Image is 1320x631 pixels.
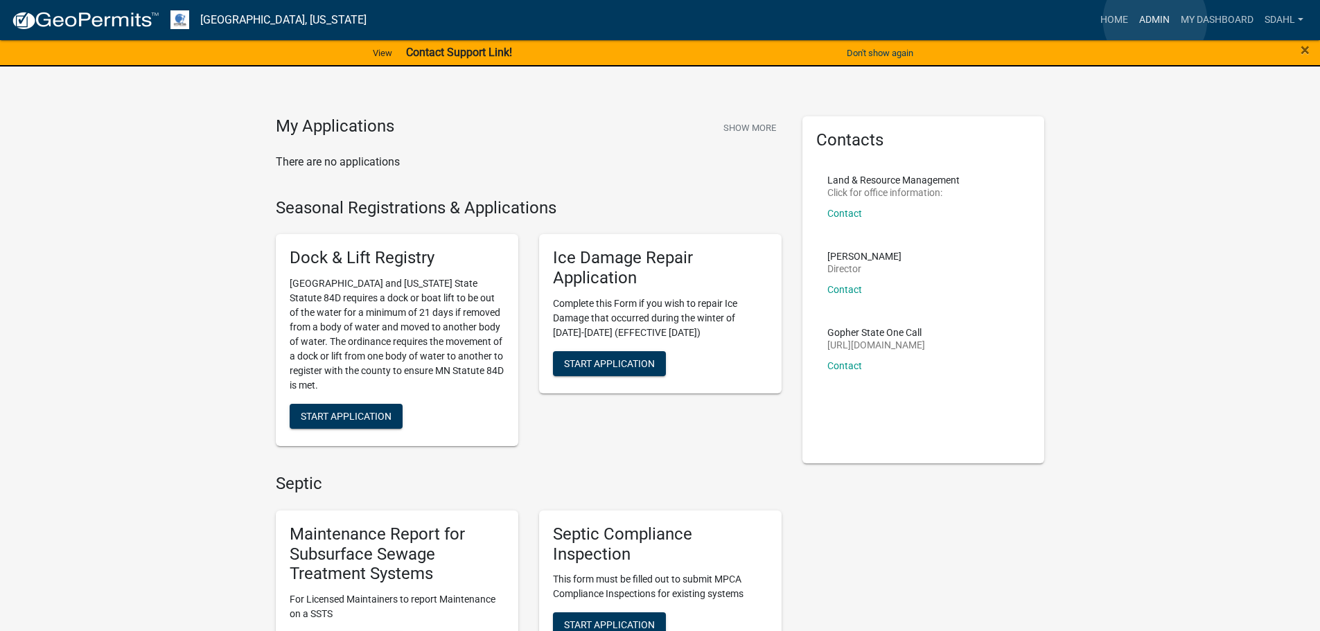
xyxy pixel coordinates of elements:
p: Land & Resource Management [827,175,960,185]
button: Start Application [290,404,403,429]
h4: My Applications [276,116,394,137]
button: Close [1301,42,1310,58]
h5: Ice Damage Repair Application [553,248,768,288]
button: Don't show again [841,42,919,64]
strong: Contact Support Link! [406,46,512,59]
span: Start Application [564,619,655,630]
h5: Maintenance Report for Subsurface Sewage Treatment Systems [290,524,504,584]
span: × [1301,40,1310,60]
button: Start Application [553,351,666,376]
button: Show More [718,116,782,139]
a: Contact [827,360,862,371]
p: [URL][DOMAIN_NAME] [827,340,925,350]
a: Home [1095,7,1134,33]
p: There are no applications [276,154,782,170]
a: My Dashboard [1175,7,1259,33]
a: Admin [1134,7,1175,33]
img: Otter Tail County, Minnesota [170,10,189,29]
a: Contact [827,284,862,295]
h5: Dock & Lift Registry [290,248,504,268]
a: [GEOGRAPHIC_DATA], [US_STATE] [200,8,367,32]
h4: Seasonal Registrations & Applications [276,198,782,218]
a: Contact [827,208,862,219]
p: This form must be filled out to submit MPCA Compliance Inspections for existing systems [553,572,768,601]
h4: Septic [276,474,782,494]
span: Start Application [564,357,655,368]
h5: Septic Compliance Inspection [553,524,768,565]
a: sdahl [1259,7,1309,33]
p: [PERSON_NAME] [827,251,901,261]
p: Director [827,264,901,274]
a: View [367,42,398,64]
p: [GEOGRAPHIC_DATA] and [US_STATE] State Statute 84D requires a dock or boat lift to be out of the ... [290,276,504,393]
p: Click for office information: [827,188,960,197]
span: Start Application [301,411,391,422]
p: For Licensed Maintainers to report Maintenance on a SSTS [290,592,504,621]
p: Complete this Form if you wish to repair Ice Damage that occurred during the winter of [DATE]-[DA... [553,296,768,340]
p: Gopher State One Call [827,328,925,337]
h5: Contacts [816,130,1031,150]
